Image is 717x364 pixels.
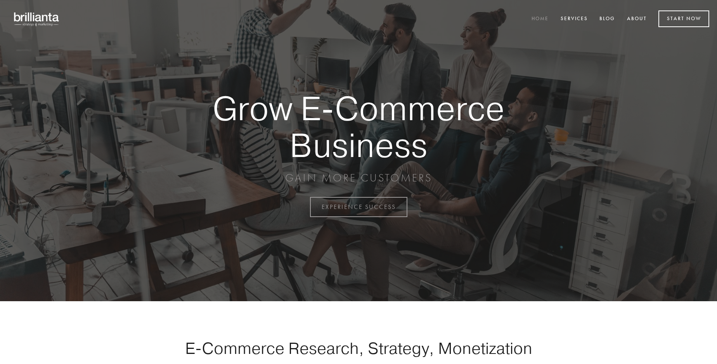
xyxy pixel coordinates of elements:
a: Blog [594,13,620,26]
a: Start Now [658,10,709,27]
p: GAIN MORE CUSTOMERS [185,171,532,185]
a: About [622,13,652,26]
a: Services [556,13,593,26]
img: brillianta - research, strategy, marketing [8,8,66,30]
h1: E-Commerce Research, Strategy, Monetization [161,338,556,358]
a: EXPERIENCE SUCCESS [310,197,407,217]
strong: Grow E-Commerce Business [185,90,532,163]
a: Home [526,13,554,26]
